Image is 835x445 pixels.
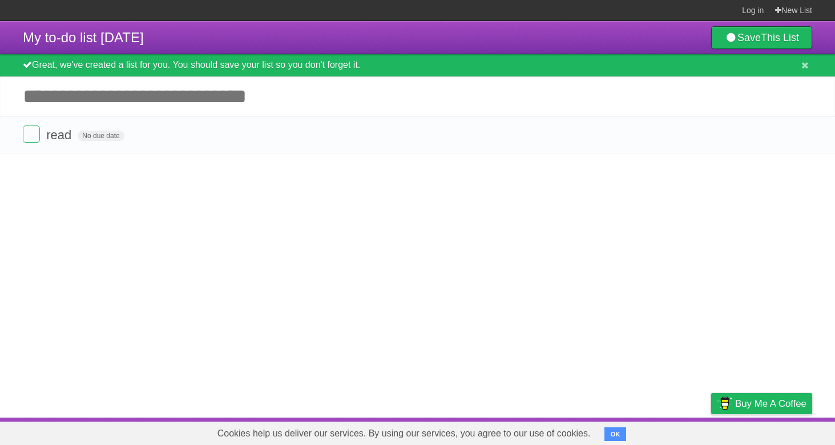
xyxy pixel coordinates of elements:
[711,26,812,49] a: SaveThis List
[559,420,583,442] a: About
[657,420,683,442] a: Terms
[23,30,144,45] span: My to-do list [DATE]
[696,420,726,442] a: Privacy
[597,420,643,442] a: Developers
[604,427,627,441] button: OK
[78,131,124,141] span: No due date
[735,394,806,414] span: Buy me a coffee
[717,394,732,413] img: Buy me a coffee
[761,32,799,43] b: This List
[711,393,812,414] a: Buy me a coffee
[46,128,74,142] span: read
[206,422,602,445] span: Cookies help us deliver our services. By using our services, you agree to our use of cookies.
[740,420,812,442] a: Suggest a feature
[23,126,40,143] label: Done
